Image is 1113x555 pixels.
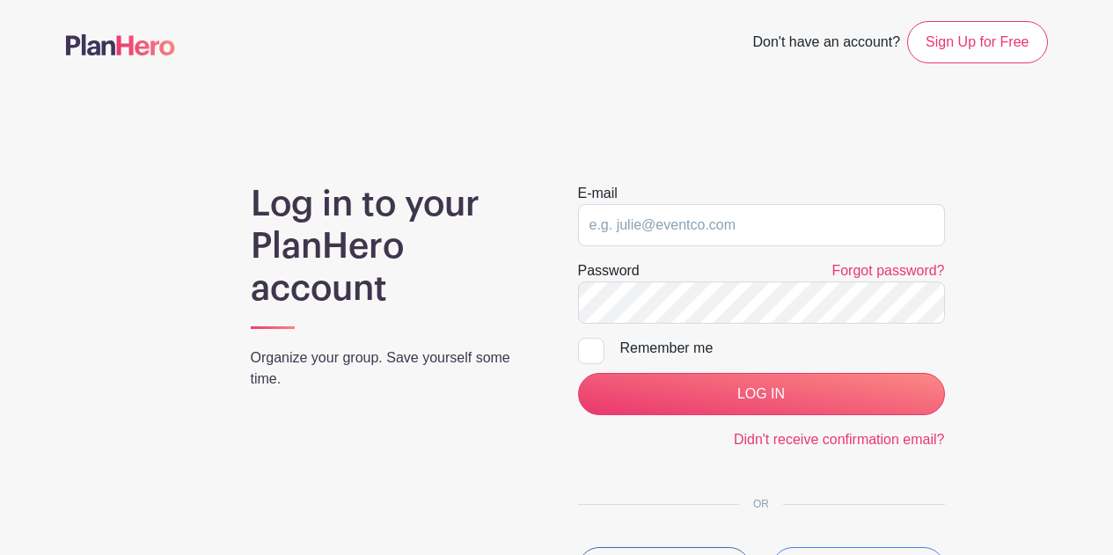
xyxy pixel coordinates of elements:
[734,432,945,447] a: Didn't receive confirmation email?
[251,183,536,310] h1: Log in to your PlanHero account
[831,263,944,278] a: Forgot password?
[578,373,945,415] input: LOG IN
[578,260,640,281] label: Password
[578,204,945,246] input: e.g. julie@eventco.com
[578,183,618,204] label: E-mail
[907,21,1047,63] a: Sign Up for Free
[66,34,175,55] img: logo-507f7623f17ff9eddc593b1ce0a138ce2505c220e1c5a4e2b4648c50719b7d32.svg
[752,25,900,63] span: Don't have an account?
[739,498,783,510] span: OR
[251,347,536,390] p: Organize your group. Save yourself some time.
[620,338,945,359] div: Remember me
